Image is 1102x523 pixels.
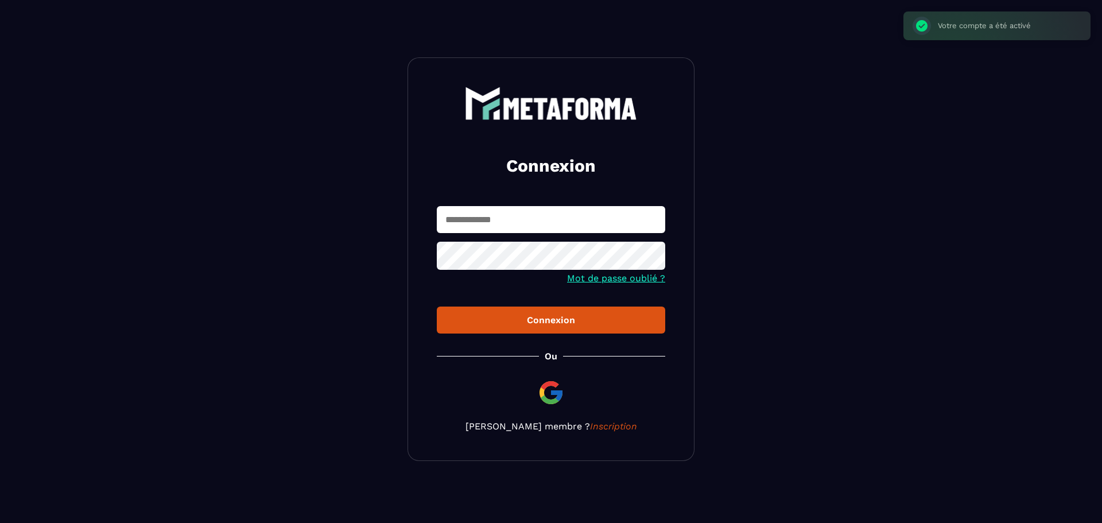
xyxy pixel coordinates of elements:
[451,154,651,177] h2: Connexion
[590,421,637,432] a: Inscription
[465,87,637,120] img: logo
[545,351,557,362] p: Ou
[437,307,665,334] button: Connexion
[446,315,656,326] div: Connexion
[537,379,565,406] img: google
[437,87,665,120] a: logo
[437,421,665,432] p: [PERSON_NAME] membre ?
[567,273,665,284] a: Mot de passe oublié ?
